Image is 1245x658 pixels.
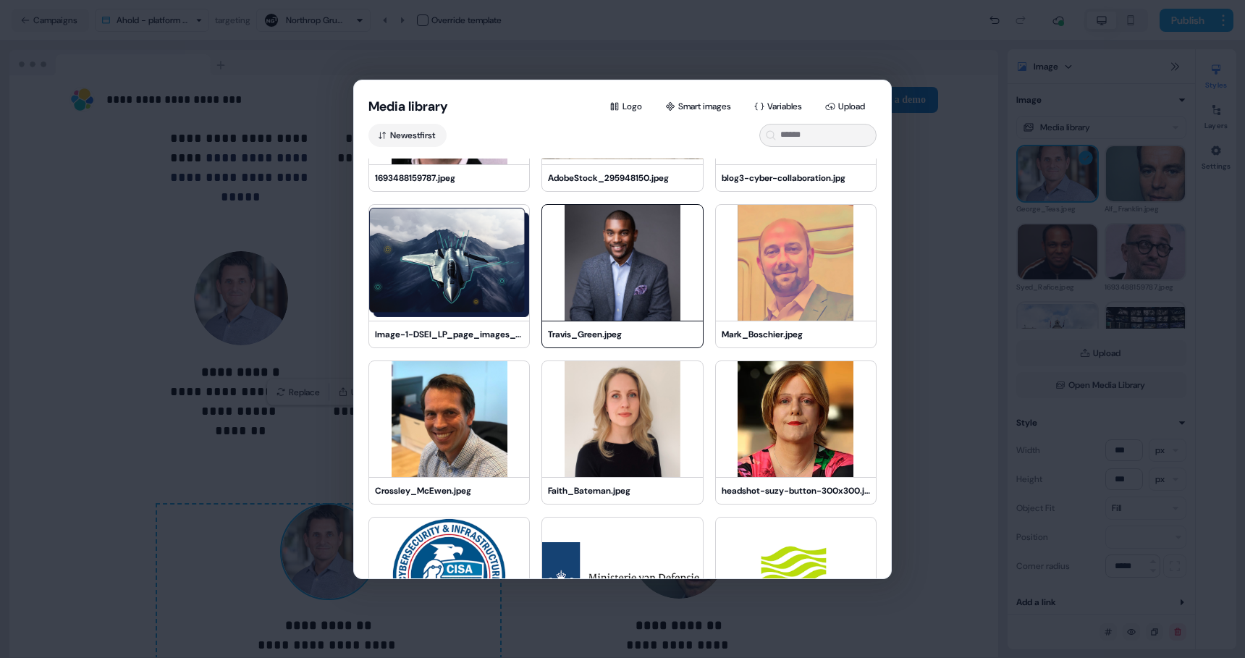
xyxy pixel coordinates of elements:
[722,171,870,185] div: blog3-cyber-collaboration.jpg
[601,95,654,118] button: Logo
[542,205,702,321] img: Travis_Green.jpeg
[375,327,523,342] div: Image-1-DSEI_LP_page_images_550x374.png
[816,95,877,118] button: Upload
[716,205,876,321] img: Mark_Boschier.jpeg
[375,171,523,185] div: 1693488159787.jpeg
[657,95,743,118] button: Smart images
[369,205,529,321] img: Image-1-DSEI_LP_page_images_550x374.png
[548,171,696,185] div: AdobeStock_295948150.jpeg
[722,327,870,342] div: Mark_Boschier.jpeg
[548,327,696,342] div: Travis_Green.jpeg
[746,95,814,118] button: Variables
[368,98,448,115] button: Media library
[368,124,447,147] button: Newestfirst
